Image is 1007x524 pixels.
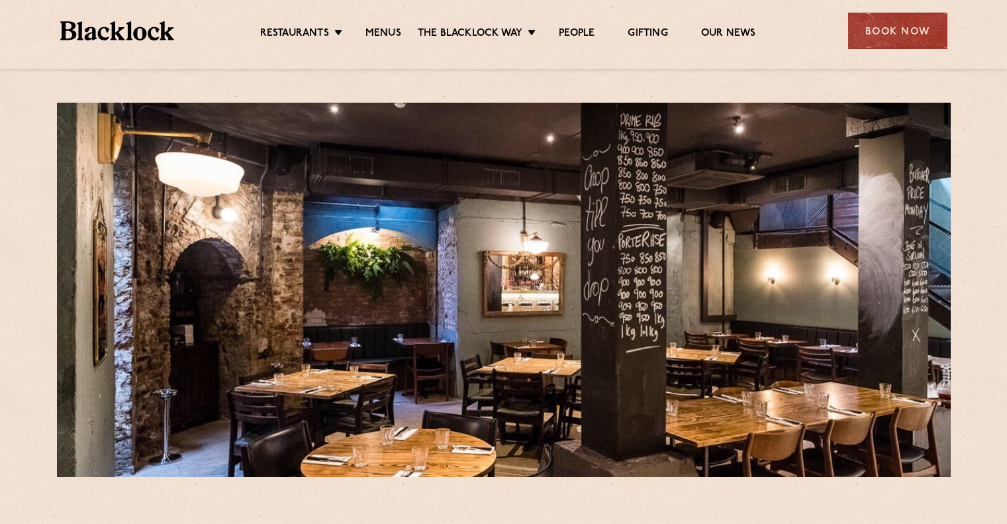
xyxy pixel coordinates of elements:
a: Our News [701,27,756,42]
a: Menus [365,27,401,42]
div: Book Now [848,13,947,49]
a: Restaurants [260,27,329,42]
a: The Blacklock Way [418,27,522,42]
a: Gifting [628,27,667,42]
img: BL_Textured_Logo-footer-cropped.svg [60,21,175,40]
a: People [559,27,595,42]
